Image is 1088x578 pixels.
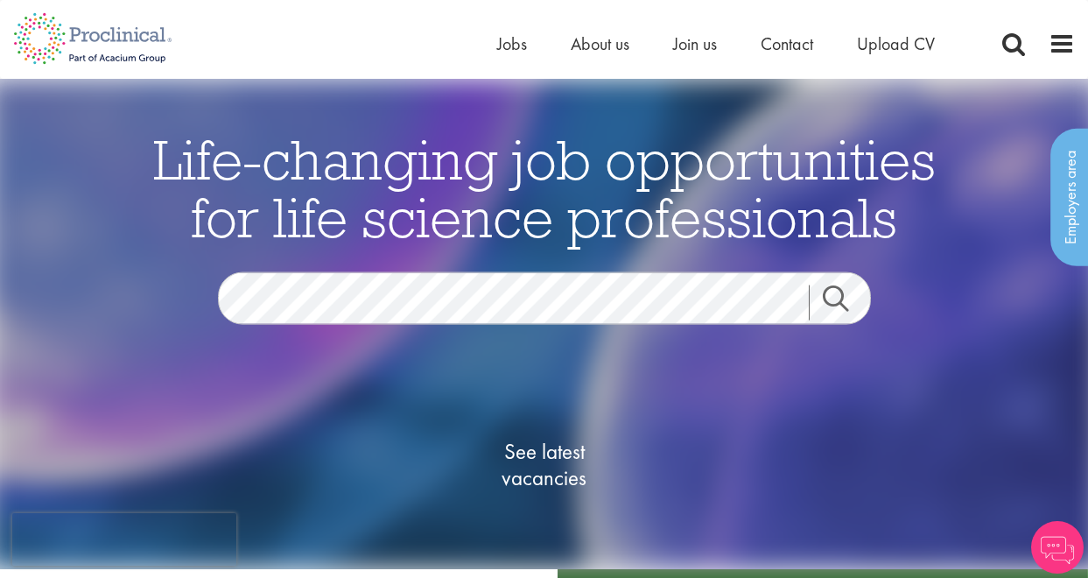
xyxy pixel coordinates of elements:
a: About us [571,32,629,55]
a: Contact [761,32,813,55]
a: Jobs [497,32,527,55]
a: Job search submit button [809,285,884,321]
span: See latest vacancies [457,439,632,491]
iframe: reCAPTCHA [12,513,236,566]
a: See latestvacancies [457,369,632,561]
span: Life-changing job opportunities for life science professionals [153,124,936,252]
a: Upload CV [857,32,935,55]
img: Chatbot [1031,521,1084,574]
a: Join us [673,32,717,55]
